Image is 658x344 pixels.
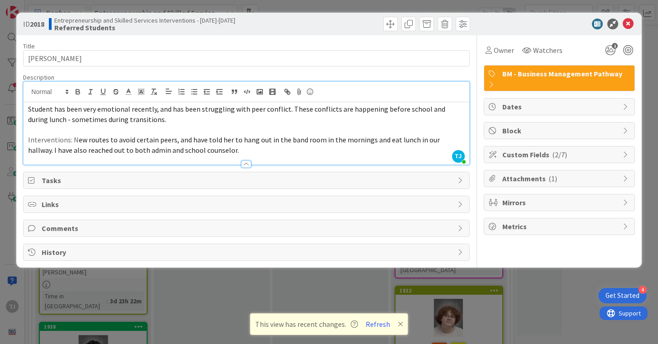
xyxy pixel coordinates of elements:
span: Links [42,199,453,210]
span: Mirrors [502,197,618,208]
span: Watchers [533,45,563,56]
span: Block [502,125,618,136]
span: Support [19,1,41,12]
b: Referred Students [54,24,235,31]
span: BM - Business Management Pathway [502,68,630,79]
div: Get Started [606,291,639,300]
span: Owner [494,45,514,56]
span: Comments [42,223,453,234]
span: Dates [502,101,618,112]
span: ( 1 ) [548,174,557,183]
span: ID [23,19,44,29]
span: Student has been very emotional recently, and has been struggling with peer conflict. These confl... [28,104,447,124]
b: 2018 [30,19,44,28]
span: This view has recent changes. [255,319,358,330]
input: type card name here... [23,50,469,66]
span: TJ [452,150,465,163]
span: 2 [612,43,618,49]
span: ew routes to avoid certain peers, and have told her to hang out in the band room in the mornings ... [28,135,441,155]
label: Title [23,42,35,50]
div: 4 [639,286,647,294]
span: Description [23,73,54,81]
span: Custom Fields [502,149,618,160]
span: Attachments [502,173,618,184]
button: Refresh [362,318,393,330]
p: Interventions: N [28,135,464,155]
span: Metrics [502,221,618,232]
div: Open Get Started checklist, remaining modules: 4 [598,288,647,303]
span: Entrepreneurship and Skilled Services Interventions - [DATE]-[DATE] [54,17,235,24]
span: History [42,247,453,258]
span: ( 2/7 ) [552,150,567,159]
span: Tasks [42,175,453,186]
